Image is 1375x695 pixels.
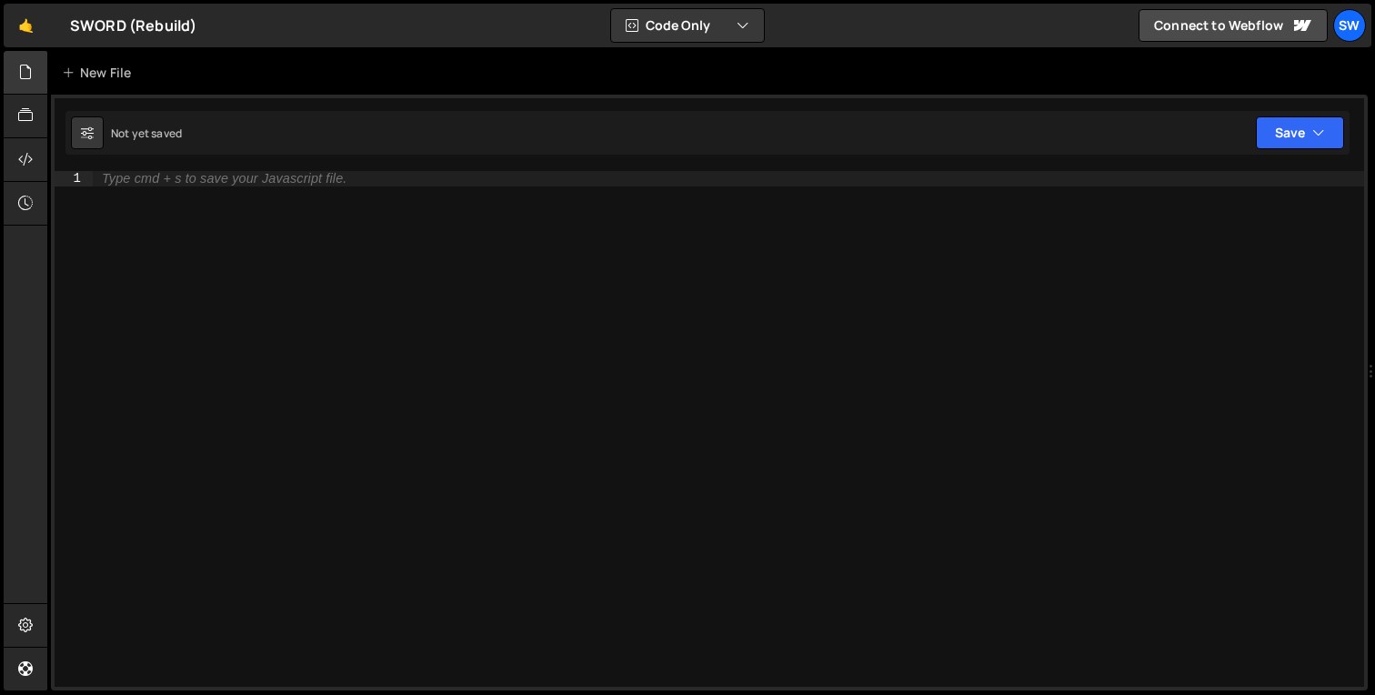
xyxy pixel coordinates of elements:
a: SW [1333,9,1366,42]
a: Connect to Webflow [1139,9,1328,42]
div: Not yet saved [111,126,182,141]
div: 1 [55,171,93,186]
button: Code Only [611,9,764,42]
div: SWORD (Rebuild) [70,15,196,36]
div: New File [62,64,138,82]
a: 🤙 [4,4,48,47]
div: Type cmd + s to save your Javascript file. [102,172,346,186]
button: Save [1256,116,1344,149]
